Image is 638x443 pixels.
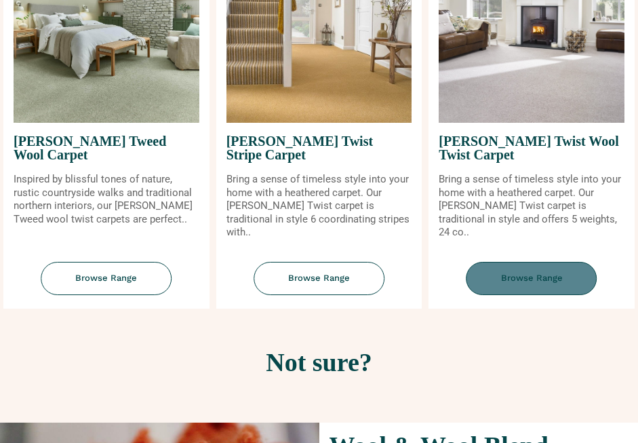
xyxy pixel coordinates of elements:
[7,349,631,375] h2: Not sure?
[439,173,624,239] p: Bring a sense of timeless style into your home with a heathered carpet. Our [PERSON_NAME] Twist c...
[14,123,199,173] span: [PERSON_NAME] Tweed Wool Carpet
[226,173,412,239] p: Bring a sense of timeless style into your home with a heathered carpet. Our [PERSON_NAME] Twist c...
[254,262,384,295] span: Browse Range
[14,173,199,226] p: Inspired by blissful tones of nature, rustic countryside walks and traditional northern interiors...
[226,123,412,173] span: [PERSON_NAME] Twist Stripe Carpet
[41,262,172,295] span: Browse Range
[3,262,210,309] a: Browse Range
[428,262,635,309] a: Browse Range
[466,262,597,295] span: Browse Range
[216,262,422,309] a: Browse Range
[439,123,624,173] span: [PERSON_NAME] Twist Wool Twist Carpet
